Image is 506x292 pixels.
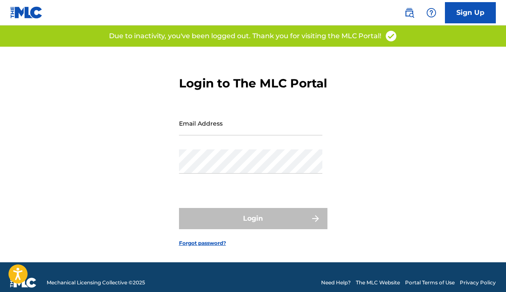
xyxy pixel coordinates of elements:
a: Portal Terms of Use [405,279,455,286]
a: Forgot password? [179,239,226,247]
a: Privacy Policy [460,279,496,286]
h3: Login to The MLC Portal [179,76,327,91]
span: Mechanical Licensing Collective © 2025 [47,279,145,286]
a: Sign Up [445,2,496,23]
img: logo [10,278,36,288]
p: Due to inactivity, you've been logged out. Thank you for visiting the MLC Portal! [109,31,381,41]
img: MLC Logo [10,6,43,19]
img: help [426,8,436,18]
img: access [385,30,397,42]
a: Public Search [401,4,418,21]
a: Need Help? [321,279,351,286]
div: Help [423,4,440,21]
a: The MLC Website [356,279,400,286]
img: search [404,8,414,18]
